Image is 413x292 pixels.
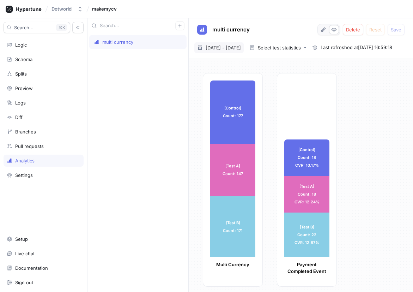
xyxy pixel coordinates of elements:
[247,42,309,53] button: Select test statistics
[4,22,70,33] button: Search...K
[210,261,255,268] p: Multi Currency
[15,280,33,285] div: Sign out
[56,24,67,31] div: K
[15,42,27,48] div: Logic
[284,176,329,212] div: [Test A] Count: 18 CVR: 12.24%
[366,24,385,35] button: Reset
[15,85,33,91] div: Preview
[343,24,363,35] button: Delete
[15,71,27,77] div: Splits
[15,236,28,242] div: Setup
[14,25,34,30] span: Search...
[102,39,133,45] div: multi currency
[388,24,405,35] button: Save
[210,196,255,257] div: [Test B] Count: 171
[15,100,26,106] div: Logs
[92,6,117,11] span: makemycv
[15,129,36,135] div: Branches
[51,6,72,12] div: Dotworld
[321,44,392,51] span: Last refreshed at [DATE] 16:59:18
[15,56,32,62] div: Schema
[369,28,382,32] span: Reset
[212,27,250,32] span: multi currency
[258,46,301,50] div: Select test statistics
[100,22,175,29] input: Search...
[15,172,33,178] div: Settings
[284,261,329,275] p: Payment Completed Event
[15,158,35,163] div: Analytics
[4,262,84,274] a: Documentation
[346,28,360,32] span: Delete
[391,28,401,32] span: Save
[206,44,241,51] span: [DATE] - [DATE]
[15,265,48,271] div: Documentation
[15,143,44,149] div: Pull requests
[284,139,329,176] div: [Control] Count: 18 CVR: 10.17%
[210,81,255,144] div: [Control] Count: 177
[210,144,255,196] div: [Test A] Count: 147
[49,3,86,15] button: Dotworld
[15,114,23,120] div: Diff
[15,251,35,256] div: Live chat
[284,213,329,257] div: [Test B] Count: 22 CVR: 12.87%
